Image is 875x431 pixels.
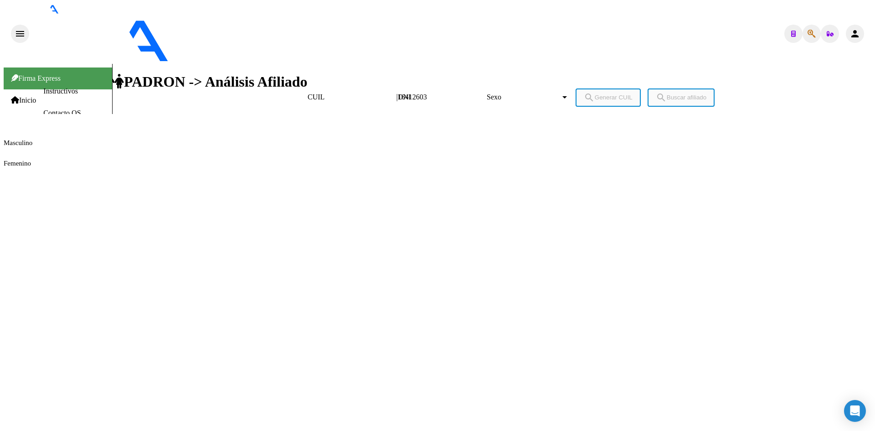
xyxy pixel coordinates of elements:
[11,74,61,82] span: Firma Express
[29,14,245,62] img: Logo SAAS
[584,92,595,103] mat-icon: search
[487,93,561,101] span: Sexo
[648,88,715,107] button: Buscar afiliado
[15,28,26,39] mat-icon: menu
[11,96,36,104] a: Inicio
[4,133,871,153] span: Masculino
[106,73,308,90] strong: PADRON -> Análisis Afiliado
[43,109,81,117] a: Contacto OS
[844,400,866,422] div: Open Intercom Messenger
[584,94,633,101] span: Generar CUIL
[43,87,78,95] a: Instructivos
[245,56,273,63] span: - osfatun
[576,88,641,107] button: Generar CUIL
[849,28,860,39] mat-icon: person
[4,153,871,174] span: Femenino
[656,94,706,101] span: Buscar afiliado
[656,92,667,103] mat-icon: search
[396,93,648,101] div: |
